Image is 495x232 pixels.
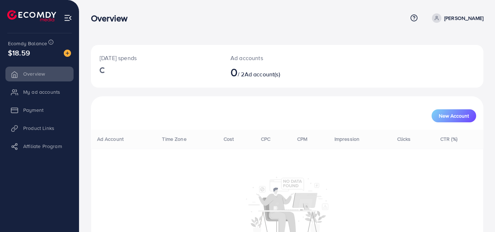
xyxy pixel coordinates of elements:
[64,14,72,22] img: menu
[64,50,71,57] img: image
[8,47,30,58] span: $18.59
[245,70,280,78] span: Ad account(s)
[100,54,213,62] p: [DATE] spends
[439,113,469,118] span: New Account
[7,10,56,21] img: logo
[230,54,311,62] p: Ad accounts
[230,65,311,79] h2: / 2
[230,64,238,80] span: 0
[91,13,133,24] h3: Overview
[432,109,476,122] button: New Account
[8,40,47,47] span: Ecomdy Balance
[429,13,483,23] a: [PERSON_NAME]
[444,14,483,22] p: [PERSON_NAME]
